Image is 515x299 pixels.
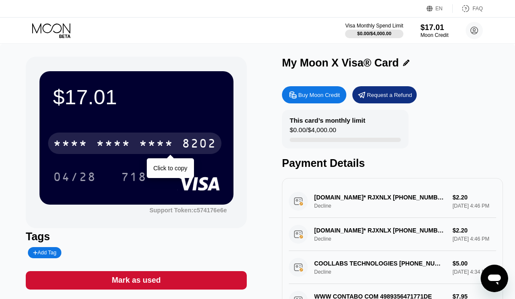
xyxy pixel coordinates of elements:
[282,157,503,169] div: Payment Details
[149,207,227,214] div: Support Token:c574176e6e
[473,6,483,12] div: FAQ
[149,207,227,214] div: Support Token: c574176e6e
[367,91,412,99] div: Request a Refund
[421,32,448,38] div: Moon Credit
[115,166,153,187] div: 718
[26,230,247,243] div: Tags
[345,23,403,29] div: Visa Monthly Spend Limit
[33,250,56,256] div: Add Tag
[290,117,365,124] div: This card’s monthly limit
[28,247,61,258] div: Add Tag
[182,138,216,151] div: 8202
[53,171,96,185] div: 04/28
[282,57,399,69] div: My Moon X Visa® Card
[436,6,443,12] div: EN
[290,126,336,138] div: $0.00 / $4,000.00
[298,91,340,99] div: Buy Moon Credit
[421,23,448,32] div: $17.01
[26,271,247,290] div: Mark as used
[47,166,103,187] div: 04/28
[481,265,508,292] iframe: Button to launch messaging window
[453,4,483,13] div: FAQ
[352,86,417,103] div: Request a Refund
[121,171,147,185] div: 718
[53,85,220,109] div: $17.01
[357,31,391,36] div: $0.00 / $4,000.00
[421,23,448,38] div: $17.01Moon Credit
[345,23,403,38] div: Visa Monthly Spend Limit$0.00/$4,000.00
[153,165,187,172] div: Click to copy
[282,86,346,103] div: Buy Moon Credit
[427,4,453,13] div: EN
[112,275,161,285] div: Mark as used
